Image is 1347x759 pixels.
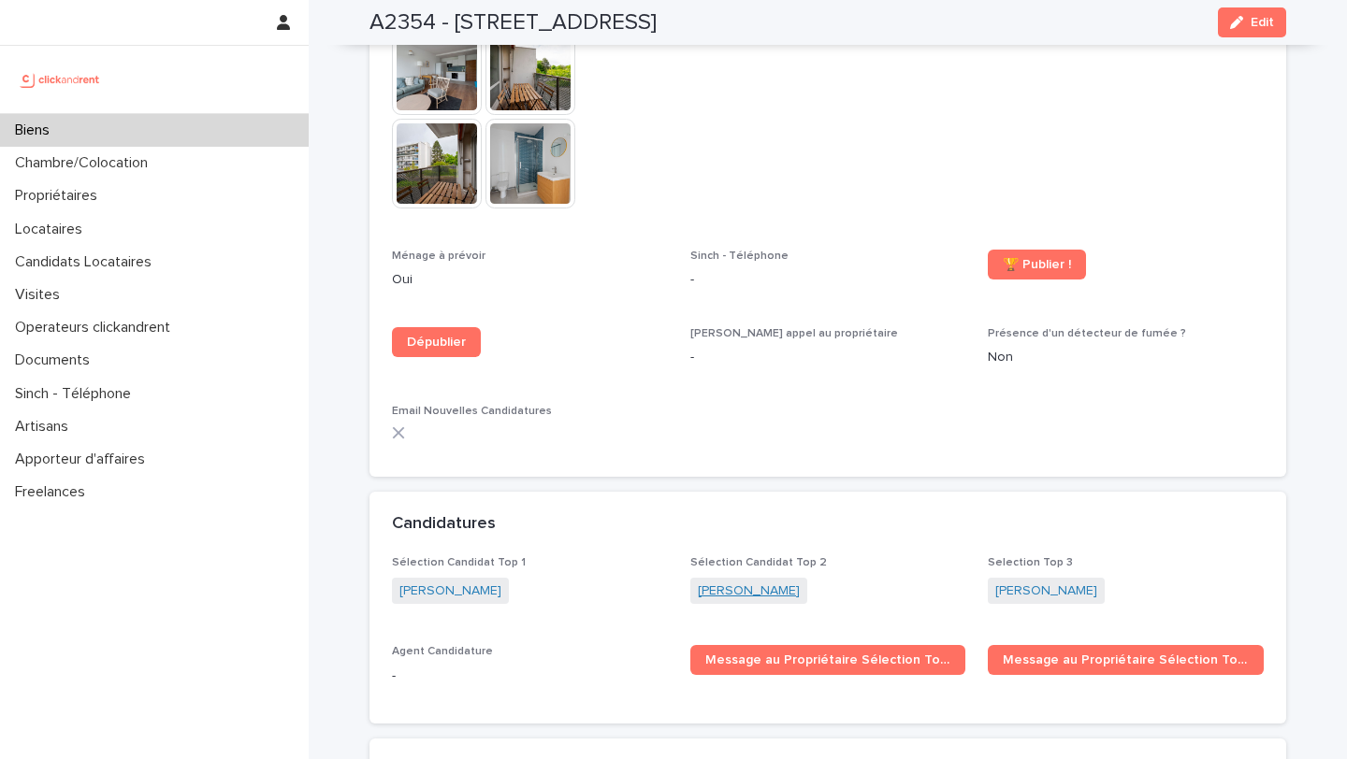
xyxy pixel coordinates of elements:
[7,418,83,436] p: Artisans
[392,270,668,290] p: Oui
[7,286,75,304] p: Visites
[369,9,657,36] h2: A2354 - [STREET_ADDRESS]
[392,557,526,568] span: Sélection Candidat Top 1
[988,250,1086,279] a: 🏆 Publier !
[1251,16,1274,29] span: Edit
[407,336,466,349] span: Dépublier
[1218,7,1286,37] button: Edit
[7,351,105,369] p: Documents
[15,61,106,98] img: UCB0brd3T0yccxBKYDjQ
[690,328,898,339] span: [PERSON_NAME] appel au propriétaire
[399,581,501,601] a: [PERSON_NAME]
[1003,653,1249,666] span: Message au Propriétaire Sélection Top 2
[7,122,65,139] p: Biens
[690,270,966,290] p: -
[392,646,493,657] span: Agent Candidature
[988,557,1073,568] span: Selection Top 3
[392,666,668,686] p: -
[392,514,496,535] h2: Candidatures
[690,348,966,367] p: -
[988,328,1186,339] span: Présence d'un détecteur de fumée ?
[392,327,481,357] a: Dépublier
[1003,258,1071,271] span: 🏆 Publier !
[7,483,100,501] p: Freelances
[705,653,951,666] span: Message au Propriétaire Sélection Top 1
[7,253,167,271] p: Candidats Locataires
[988,348,1264,367] p: Non
[7,154,163,172] p: Chambre/Colocation
[690,557,827,568] span: Sélection Candidat Top 2
[7,319,185,337] p: Operateurs clickandrent
[7,187,112,205] p: Propriétaires
[392,251,485,262] span: Ménage à prévoir
[698,581,800,601] a: [PERSON_NAME]
[7,385,146,403] p: Sinch - Téléphone
[690,645,966,675] a: Message au Propriétaire Sélection Top 1
[995,581,1097,601] a: [PERSON_NAME]
[988,645,1264,675] a: Message au Propriétaire Sélection Top 2
[392,406,552,417] span: Email Nouvelles Candidatures
[7,451,160,468] p: Apporteur d'affaires
[7,221,97,238] p: Locataires
[690,251,789,262] span: Sinch - Téléphone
